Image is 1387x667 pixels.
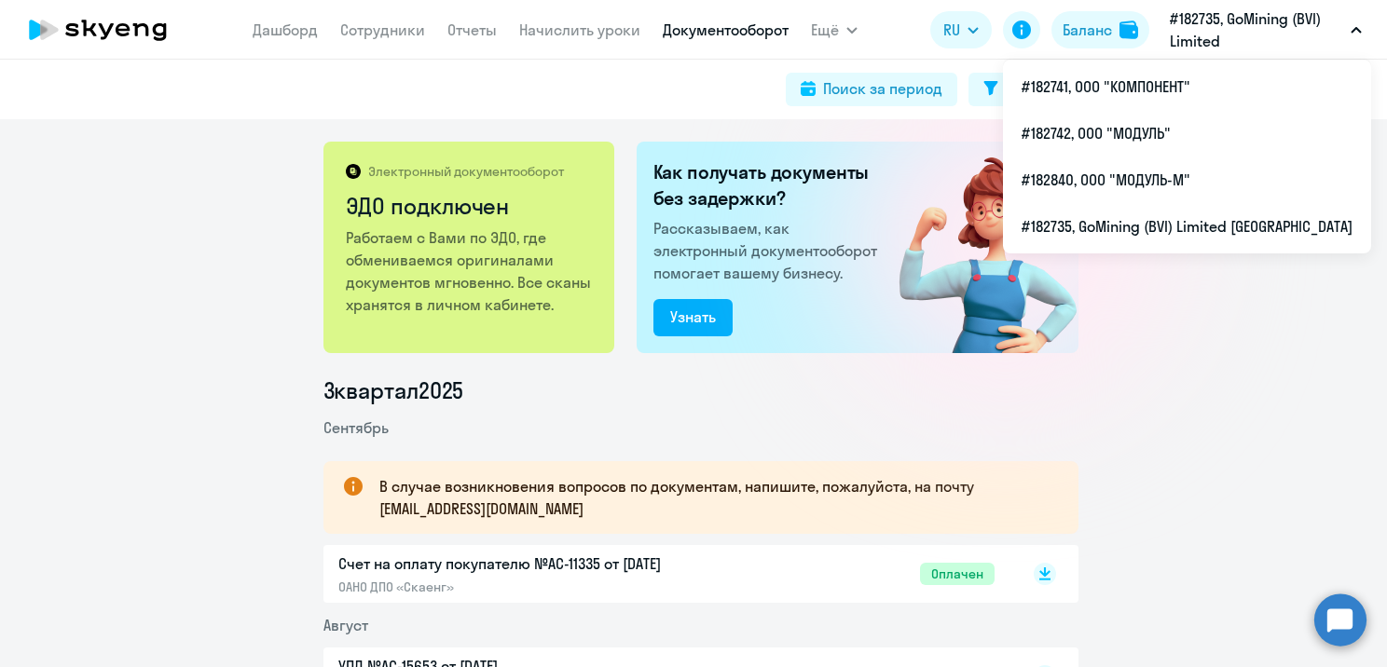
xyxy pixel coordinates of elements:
a: Дашборд [253,20,318,39]
a: Сотрудники [340,20,425,39]
h2: Как получать документы без задержки? [653,159,885,211]
a: Счет на оплату покупателю №AC-11335 от [DATE]ОАНО ДПО «Скаенг»Оплачен [338,552,995,595]
button: RU [930,11,992,48]
button: Фильтр [968,73,1071,106]
img: balance [1119,20,1138,39]
span: Август [323,616,368,634]
li: 3 квартал 2025 [323,375,1078,405]
div: Узнать [670,306,716,328]
p: Электронный документооборот [368,163,564,180]
img: connected [869,142,1078,353]
p: ОАНО ДПО «Скаенг» [338,579,730,595]
ul: Ещё [1003,60,1371,253]
p: Работаем с Вами по ЭДО, где обмениваемся оригиналами документов мгновенно. Все сканы хранятся в л... [346,226,595,316]
p: В случае возникновения вопросов по документам, напишите, пожалуйста, на почту [EMAIL_ADDRESS][DOM... [379,475,1045,520]
button: Балансbalance [1051,11,1149,48]
p: #182735, GoMining (BVI) Limited [GEOGRAPHIC_DATA] [1170,7,1343,52]
button: Поиск за период [786,73,957,106]
span: Ещё [811,19,839,41]
div: Баланс [1063,19,1112,41]
a: Документооборот [663,20,789,39]
span: Сентябрь [323,418,389,437]
div: Поиск за период [823,77,942,100]
h2: ЭДО подключен [346,191,595,221]
button: Узнать [653,299,733,336]
span: RU [943,19,960,41]
a: Отчеты [447,20,497,39]
button: Ещё [811,11,858,48]
a: Начислить уроки [519,20,640,39]
button: #182735, GoMining (BVI) Limited [GEOGRAPHIC_DATA] [1160,7,1371,52]
span: Оплачен [920,563,995,585]
p: Рассказываем, как электронный документооборот помогает вашему бизнесу. [653,217,885,284]
p: Счет на оплату покупателю №AC-11335 от [DATE] [338,552,730,575]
